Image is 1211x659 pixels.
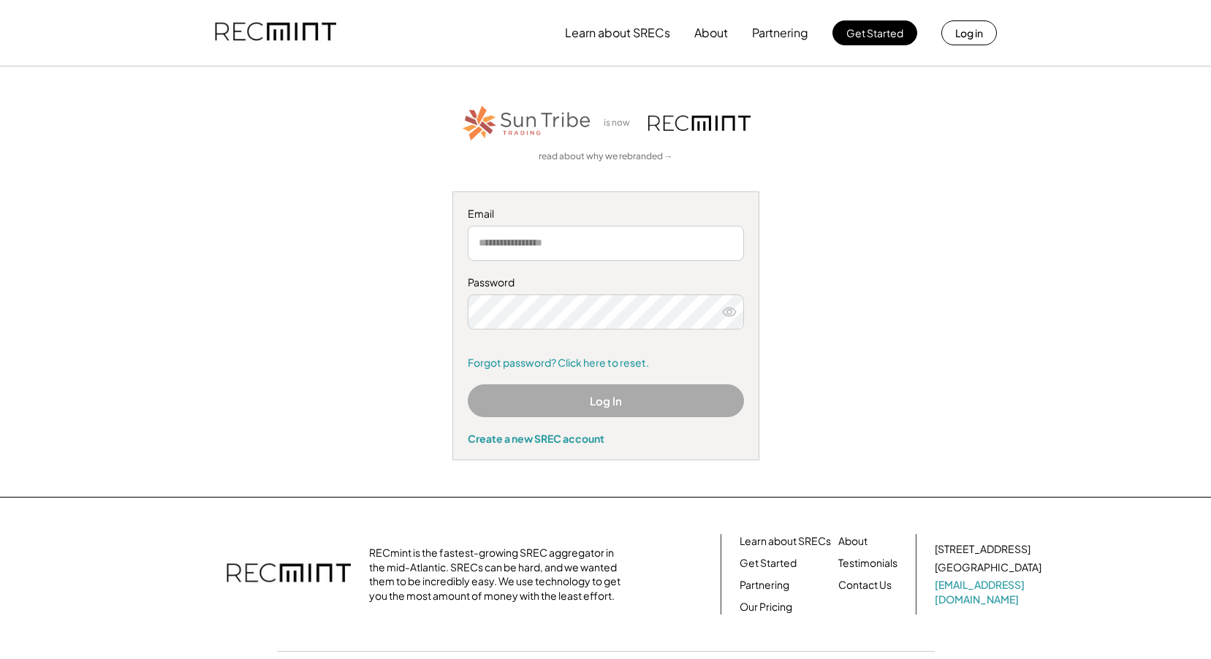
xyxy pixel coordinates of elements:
img: STT_Horizontal_Logo%2B-%2BColor.png [461,103,593,143]
div: [STREET_ADDRESS] [935,542,1030,557]
a: Get Started [740,556,797,571]
a: Partnering [740,578,789,593]
img: recmint-logotype%403x.png [215,8,336,58]
button: Log in [941,20,997,45]
div: Email [468,207,744,221]
a: read about why we rebranded → [539,151,673,163]
a: Forgot password? Click here to reset. [468,356,744,370]
div: RECmint is the fastest-growing SREC aggregator in the mid-Atlantic. SRECs can be hard, and we wan... [369,546,629,603]
div: Password [468,275,744,290]
img: recmint-logotype%403x.png [227,549,351,600]
div: Create a new SREC account [468,432,744,445]
div: [GEOGRAPHIC_DATA] [935,560,1041,575]
img: recmint-logotype%403x.png [648,115,751,131]
div: is now [600,117,641,129]
a: Learn about SRECs [740,534,831,549]
button: About [694,18,728,47]
a: About [838,534,868,549]
button: Partnering [752,18,808,47]
a: Our Pricing [740,600,792,614]
a: Testimonials [838,556,897,571]
button: Learn about SRECs [565,18,670,47]
a: Contact Us [838,578,892,593]
button: Log In [468,384,744,417]
a: [EMAIL_ADDRESS][DOMAIN_NAME] [935,578,1044,606]
button: Get Started [832,20,917,45]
